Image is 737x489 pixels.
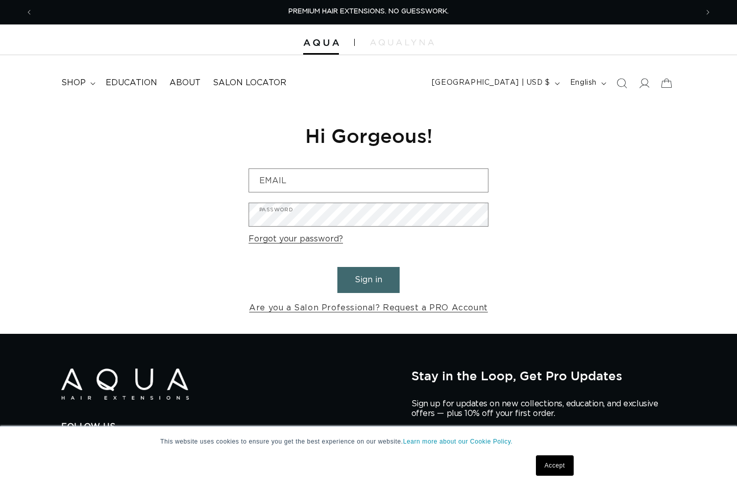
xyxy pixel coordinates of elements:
[61,78,86,88] span: shop
[570,78,597,88] span: English
[61,369,189,400] img: Aqua Hair Extensions
[411,369,676,383] h2: Stay in the Loop, Get Pro Updates
[432,78,550,88] span: [GEOGRAPHIC_DATA] | USD $
[169,78,201,88] span: About
[697,3,719,22] button: Next announcement
[564,74,610,93] button: English
[403,438,513,445] a: Learn more about our Cookie Policy.
[426,74,564,93] button: [GEOGRAPHIC_DATA] | USD $
[303,39,339,46] img: Aqua Hair Extensions
[337,267,400,293] button: Sign in
[686,440,737,489] iframe: Chat Widget
[249,123,488,148] h1: Hi Gorgeous!
[411,399,667,419] p: Sign up for updates on new collections, education, and exclusive offers — plus 10% off your first...
[207,71,292,94] a: Salon Locator
[163,71,207,94] a: About
[249,169,488,192] input: Email
[536,455,574,476] a: Accept
[370,39,434,45] img: aqualyna.com
[18,3,40,22] button: Previous announcement
[249,301,488,315] a: Are you a Salon Professional? Request a PRO Account
[610,72,633,94] summary: Search
[106,78,157,88] span: Education
[160,437,577,446] p: This website uses cookies to ensure you get the best experience on our website.
[55,71,100,94] summary: shop
[213,78,286,88] span: Salon Locator
[288,8,449,15] span: PREMIUM HAIR EXTENSIONS. NO GUESSWORK.
[249,232,343,247] a: Forgot your password?
[61,422,396,432] h2: Follow Us
[100,71,163,94] a: Education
